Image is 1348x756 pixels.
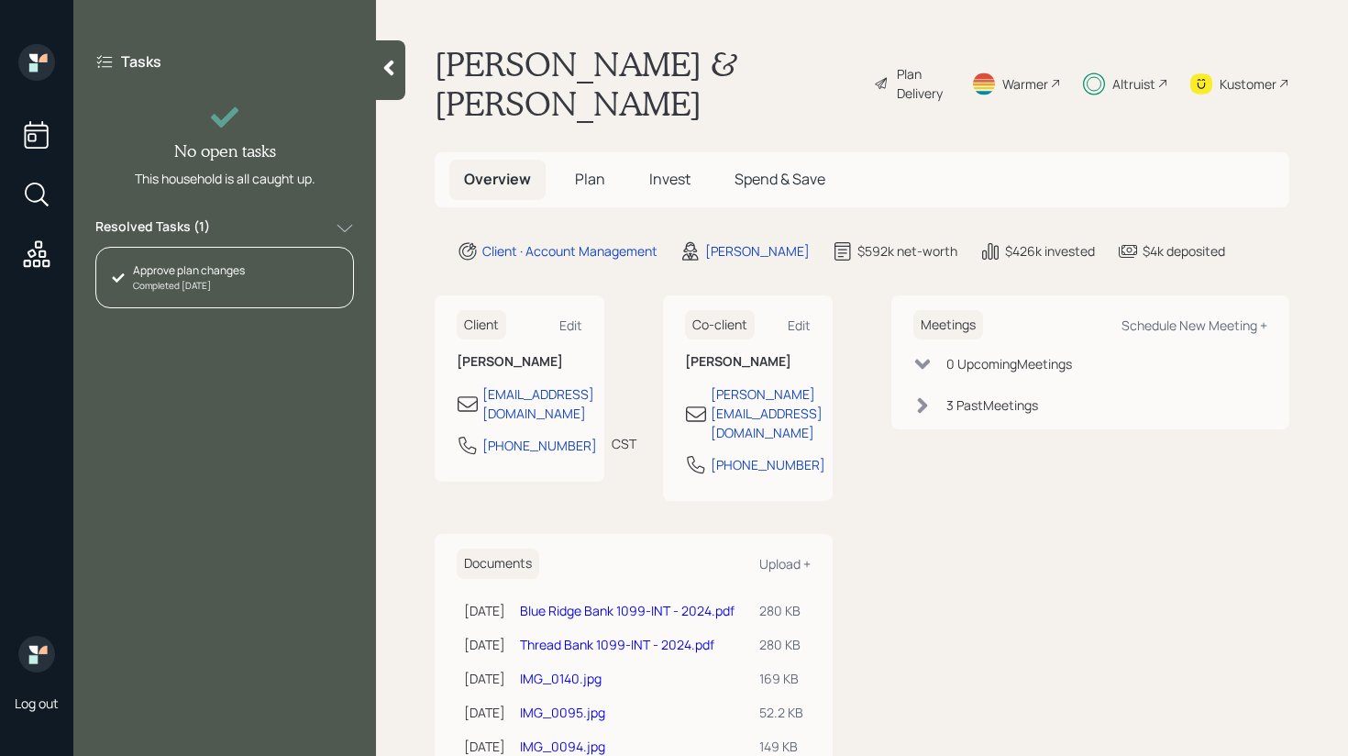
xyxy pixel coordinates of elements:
[18,636,55,673] img: retirable_logo.png
[457,549,539,579] h6: Documents
[133,262,245,279] div: Approve plan changes
[457,310,506,340] h6: Client
[1143,241,1225,261] div: $4k deposited
[464,169,531,189] span: Overview
[520,738,605,755] a: IMG_0094.jpg
[520,636,714,653] a: Thread Bank 1099-INT - 2024.pdf
[464,703,505,722] div: [DATE]
[759,555,811,573] div: Upload +
[559,317,582,334] div: Edit
[711,384,823,442] div: [PERSON_NAME][EMAIL_ADDRESS][DOMAIN_NAME]
[133,279,245,293] div: Completed [DATE]
[1112,74,1155,94] div: Altruist
[457,354,582,370] h6: [PERSON_NAME]
[759,635,803,654] div: 280 KB
[95,217,210,239] label: Resolved Tasks ( 1 )
[685,354,811,370] h6: [PERSON_NAME]
[520,704,605,721] a: IMG_0095.jpg
[464,737,505,756] div: [DATE]
[946,395,1038,415] div: 3 Past Meeting s
[174,141,276,161] h4: No open tasks
[913,310,983,340] h6: Meetings
[649,169,691,189] span: Invest
[520,602,735,619] a: Blue Ridge Bank 1099-INT - 2024.pdf
[482,241,657,261] div: Client · Account Management
[735,169,825,189] span: Spend & Save
[857,241,957,261] div: $592k net-worth
[482,436,597,455] div: [PHONE_NUMBER]
[788,317,811,334] div: Edit
[464,669,505,688] div: [DATE]
[15,695,59,712] div: Log out
[759,737,803,756] div: 149 KB
[482,384,594,423] div: [EMAIL_ADDRESS][DOMAIN_NAME]
[705,241,810,261] div: [PERSON_NAME]
[759,669,803,688] div: 169 KB
[1121,317,1267,334] div: Schedule New Meeting +
[612,434,636,453] div: CST
[1002,74,1048,94] div: Warmer
[759,703,803,722] div: 52.2 KB
[464,635,505,654] div: [DATE]
[135,169,315,188] div: This household is all caught up.
[520,670,602,687] a: IMG_0140.jpg
[435,44,859,123] h1: [PERSON_NAME] & [PERSON_NAME]
[897,64,949,103] div: Plan Delivery
[711,455,825,474] div: [PHONE_NUMBER]
[759,601,803,620] div: 280 KB
[946,354,1072,373] div: 0 Upcoming Meeting s
[464,601,505,620] div: [DATE]
[1005,241,1095,261] div: $426k invested
[575,169,605,189] span: Plan
[685,310,755,340] h6: Co-client
[1220,74,1276,94] div: Kustomer
[121,51,161,72] label: Tasks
